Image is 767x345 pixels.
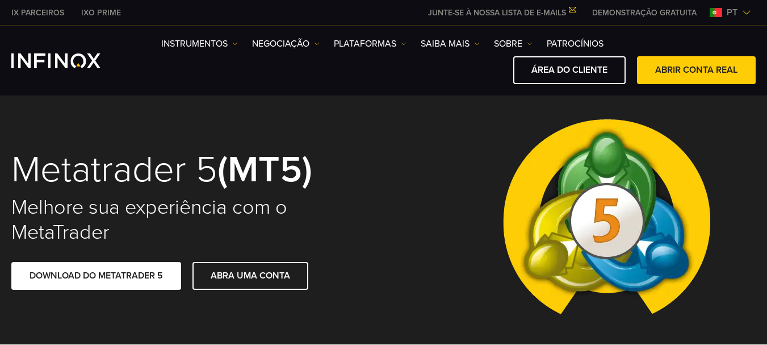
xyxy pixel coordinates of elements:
a: NEGOCIAÇÃO [252,37,320,51]
a: Saiba mais [421,37,480,51]
a: PLATAFORMAS [334,37,406,51]
img: Meta Trader 5 [494,95,719,344]
a: ABRIR CONTA REAL [637,56,756,84]
a: Instrumentos [161,37,238,51]
a: INFINOX Logo [11,53,127,68]
a: ÁREA DO CLIENTE [513,56,626,84]
h1: Metatrader 5 [11,151,368,189]
a: JUNTE-SE À NOSSA LISTA DE E-MAILS [420,8,584,18]
a: Patrocínios [547,37,603,51]
h2: Melhore sua experiência com o MetaTrader [11,195,368,245]
strong: (MT5) [217,147,312,192]
a: SOBRE [494,37,533,51]
a: ABRA UMA CONTA [192,262,308,290]
a: INFINOX [73,7,129,19]
span: pt [722,6,742,19]
a: INFINOX MENU [584,7,705,19]
a: DOWNLOAD DO METATRADER 5 [11,262,181,290]
a: INFINOX [3,7,73,19]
